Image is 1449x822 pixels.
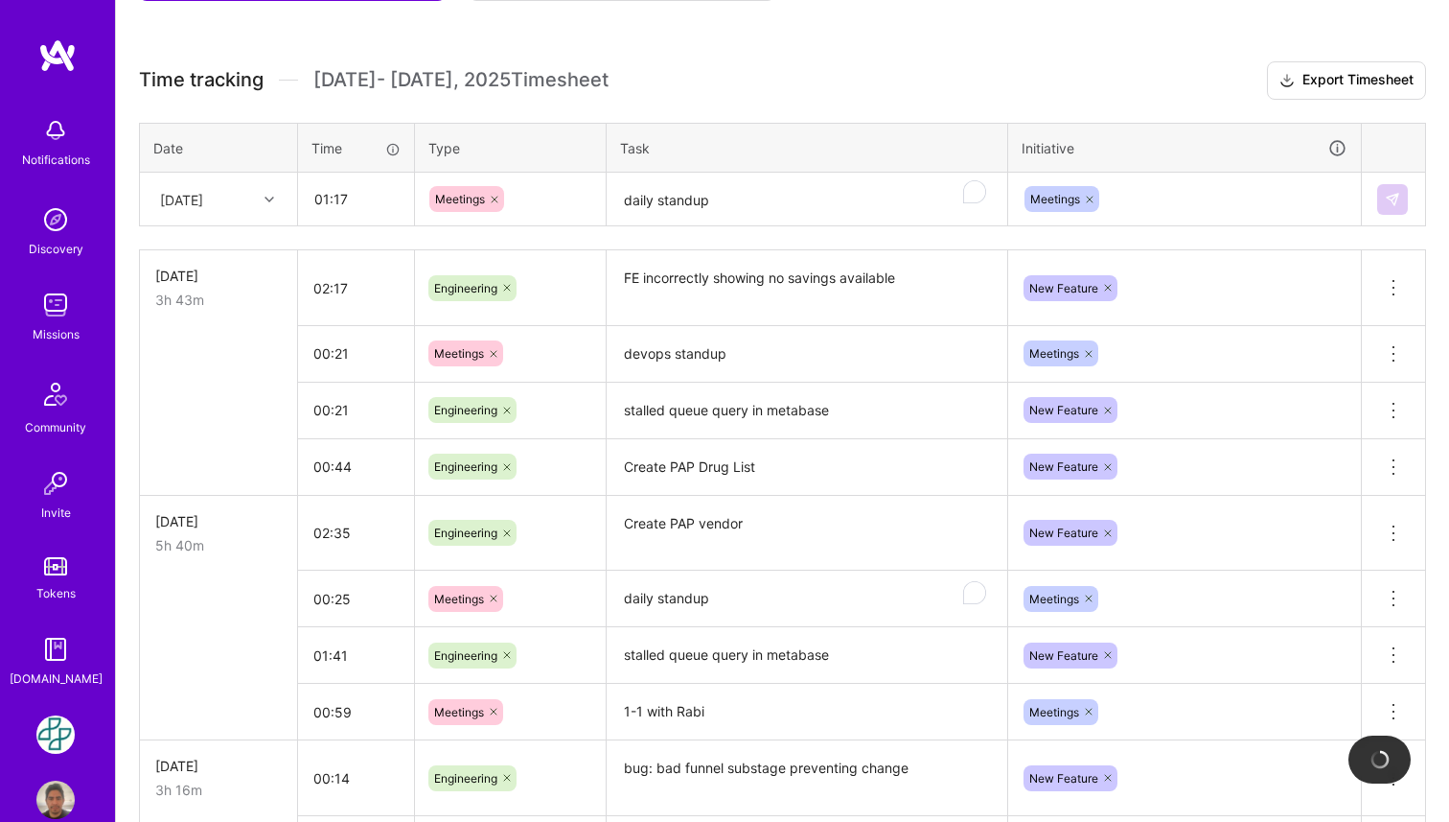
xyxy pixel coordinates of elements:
input: HH:MM [298,574,414,624]
div: Missions [33,324,80,344]
span: Engineering [434,648,497,663]
span: Meetings [434,346,484,361]
img: Submit [1385,192,1400,207]
a: User Avatar [32,781,80,819]
textarea: To enrich screen reader interactions, please activate Accessibility in Grammarly extension settings [609,175,1005,225]
span: Meetings [1029,592,1079,606]
textarea: FE incorrectly showing no savings available [609,252,1005,324]
div: [DATE] [160,189,203,209]
img: Community [33,371,79,417]
textarea: Create PAP vendor [609,498,1005,570]
div: Initiative [1022,137,1347,159]
input: HH:MM [298,263,414,314]
input: HH:MM [298,441,414,492]
img: bell [36,111,75,150]
i: icon Download [1279,71,1295,91]
img: discovery [36,200,75,239]
th: Type [415,123,607,173]
textarea: stalled queue query in metabase [609,385,1005,437]
span: New Feature [1029,526,1098,540]
span: New Feature [1029,771,1098,786]
textarea: devops standup [609,328,1005,381]
input: HH:MM [298,328,414,379]
div: Notifications [22,150,90,170]
span: New Feature [1029,648,1098,663]
div: Discovery [29,239,83,259]
span: Meetings [1029,705,1079,719]
span: Engineering [434,459,497,474]
input: HH:MM [299,174,413,224]
span: Engineering [434,526,497,540]
span: Meetings [1029,346,1079,361]
textarea: bug: bad funnel substage preventing change [609,742,1005,814]
textarea: stalled queue query in metabase [609,629,1005,682]
div: 3h 43m [155,290,282,310]
span: Meetings [435,192,485,206]
input: HH:MM [298,630,414,681]
img: User Avatar [36,781,75,819]
div: 3h 16m [155,780,282,800]
span: New Feature [1029,403,1098,417]
span: Engineering [434,281,497,295]
input: HH:MM [298,507,414,558]
div: Tokens [36,583,76,603]
span: New Feature [1029,281,1098,295]
div: Community [25,417,86,437]
img: Invite [36,464,75,503]
textarea: Create PAP Drug List [609,441,1005,494]
img: logo [38,38,77,73]
span: [DATE] - [DATE] , 2025 Timesheet [313,68,609,92]
span: New Feature [1029,459,1098,474]
th: Date [140,123,298,173]
span: Engineering [434,403,497,417]
button: Export Timesheet [1267,61,1426,100]
div: [DATE] [155,756,282,776]
img: teamwork [36,286,75,324]
span: Meetings [434,592,484,606]
th: Task [607,123,1008,173]
span: Time tracking [139,68,264,92]
img: loading [1369,749,1391,770]
i: icon Chevron [264,195,274,204]
input: HH:MM [298,385,414,435]
span: Engineering [434,771,497,786]
img: tokens [44,557,67,575]
div: [DATE] [155,266,282,286]
div: null [1377,184,1410,215]
div: Time [311,138,401,158]
input: HH:MM [298,687,414,738]
a: Counter Health: Team for Counter Health [32,716,80,754]
textarea: 1-1 with Rabi [609,686,1005,739]
div: 5h 40m [155,535,282,555]
textarea: To enrich screen reader interactions, please activate Accessibility in Grammarly extension settings [609,573,1005,626]
img: guide book [36,630,75,669]
span: Meetings [434,705,484,719]
div: [DOMAIN_NAME] [10,669,103,689]
input: HH:MM [298,753,414,804]
img: Counter Health: Team for Counter Health [36,716,75,754]
div: [DATE] [155,511,282,531]
div: Invite [41,503,71,523]
span: Meetings [1030,192,1080,206]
